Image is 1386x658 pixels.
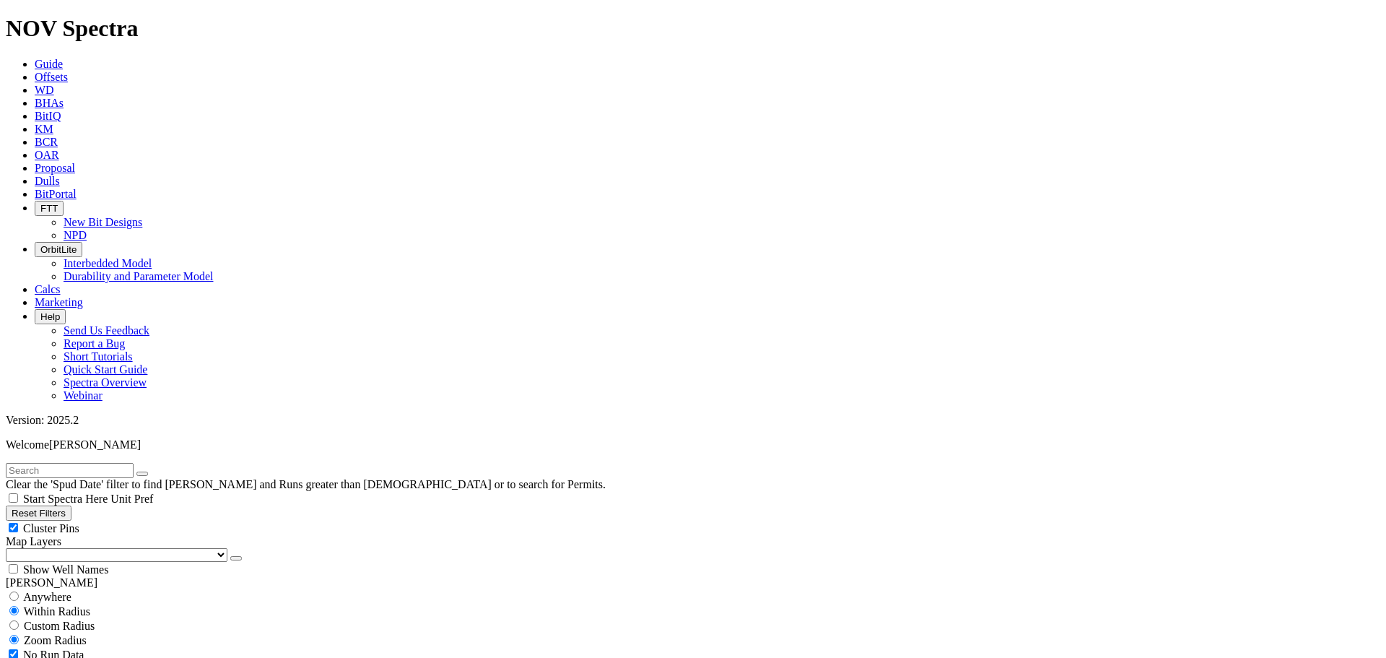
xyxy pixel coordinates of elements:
span: [PERSON_NAME] [49,438,141,451]
a: BitIQ [35,110,61,122]
span: Help [40,311,60,322]
a: Dulls [35,175,60,187]
a: BitPortal [35,188,77,200]
span: FTT [40,203,58,214]
span: Start Spectra Here [23,493,108,505]
a: Proposal [35,162,75,174]
h1: NOV Spectra [6,15,1380,42]
a: Quick Start Guide [64,363,147,376]
input: Search [6,463,134,478]
button: FTT [35,201,64,216]
a: Interbedded Model [64,257,152,269]
a: Short Tutorials [64,350,133,363]
span: Within Radius [24,605,90,618]
a: NPD [64,229,87,241]
a: KM [35,123,53,135]
span: OrbitLite [40,244,77,255]
div: [PERSON_NAME] [6,576,1380,589]
a: Webinar [64,389,103,402]
a: BHAs [35,97,64,109]
p: Welcome [6,438,1380,451]
a: Spectra Overview [64,376,147,389]
a: Durability and Parameter Model [64,270,214,282]
span: Zoom Radius [24,634,87,646]
span: Show Well Names [23,563,108,576]
a: Send Us Feedback [64,324,149,337]
span: Custom Radius [24,620,95,632]
a: New Bit Designs [64,216,142,228]
button: Reset Filters [6,506,71,521]
button: OrbitLite [35,242,82,257]
span: Cluster Pins [23,522,79,534]
a: Marketing [35,296,83,308]
a: WD [35,84,54,96]
a: Offsets [35,71,68,83]
span: Clear the 'Spud Date' filter to find [PERSON_NAME] and Runs greater than [DEMOGRAPHIC_DATA] or to... [6,478,606,490]
a: BCR [35,136,58,148]
span: Anywhere [23,591,71,603]
a: OAR [35,149,59,161]
div: Version: 2025.2 [6,414,1380,427]
span: Unit Pref [110,493,153,505]
a: Report a Bug [64,337,125,350]
a: Calcs [35,283,61,295]
span: Map Layers [6,535,61,547]
a: Guide [35,58,63,70]
button: Help [35,309,66,324]
input: Start Spectra Here [9,493,18,503]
